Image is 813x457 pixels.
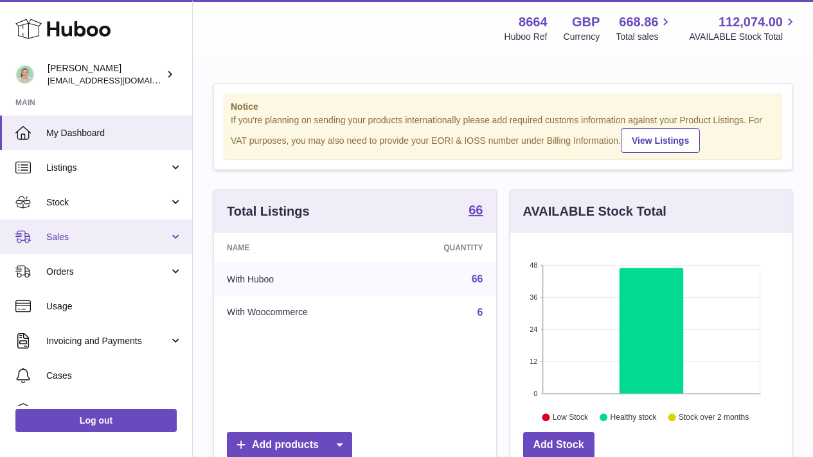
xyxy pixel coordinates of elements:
span: 112,074.00 [719,13,783,31]
strong: 66 [469,203,483,216]
th: Name [214,233,389,263]
span: Invoicing and Payments [46,335,169,347]
strong: 8664 [519,13,548,31]
strong: GBP [572,13,600,31]
a: View Listings [621,128,700,153]
a: 6 [478,307,483,318]
span: Sales [46,231,169,243]
div: Huboo Ref [505,31,548,43]
a: 112,074.00 AVAILABLE Stock Total [689,13,798,43]
a: 66 [469,203,483,219]
span: Stock [46,196,169,209]
th: Quantity [389,233,496,263]
span: Listings [46,162,169,174]
text: 12 [530,358,537,365]
div: [PERSON_NAME] [48,62,163,87]
a: Log out [15,409,177,432]
a: 66 [472,273,483,284]
span: Channels [46,404,183,417]
text: Healthy stock [610,413,657,422]
span: 668.86 [619,13,658,31]
div: Currency [564,31,600,43]
text: 0 [533,390,537,397]
span: Usage [46,300,183,313]
h3: Total Listings [227,203,310,220]
div: If you're planning on sending your products internationally please add required customs informati... [231,114,775,153]
span: Cases [46,370,183,382]
text: Low Stock [552,413,588,422]
td: With Huboo [214,263,389,296]
text: 48 [530,261,537,269]
text: 24 [530,325,537,333]
text: 36 [530,293,537,301]
a: 668.86 Total sales [616,13,673,43]
h3: AVAILABLE Stock Total [523,203,666,220]
span: Orders [46,266,169,278]
td: With Woocommerce [214,296,389,329]
span: My Dashboard [46,127,183,139]
span: [EMAIL_ADDRESS][DOMAIN_NAME] [48,75,189,85]
span: Total sales [616,31,673,43]
strong: Notice [231,101,775,113]
text: Stock over 2 months [679,413,749,422]
img: hello@thefacialcuppingexpert.com [15,65,35,84]
span: AVAILABLE Stock Total [689,31,798,43]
